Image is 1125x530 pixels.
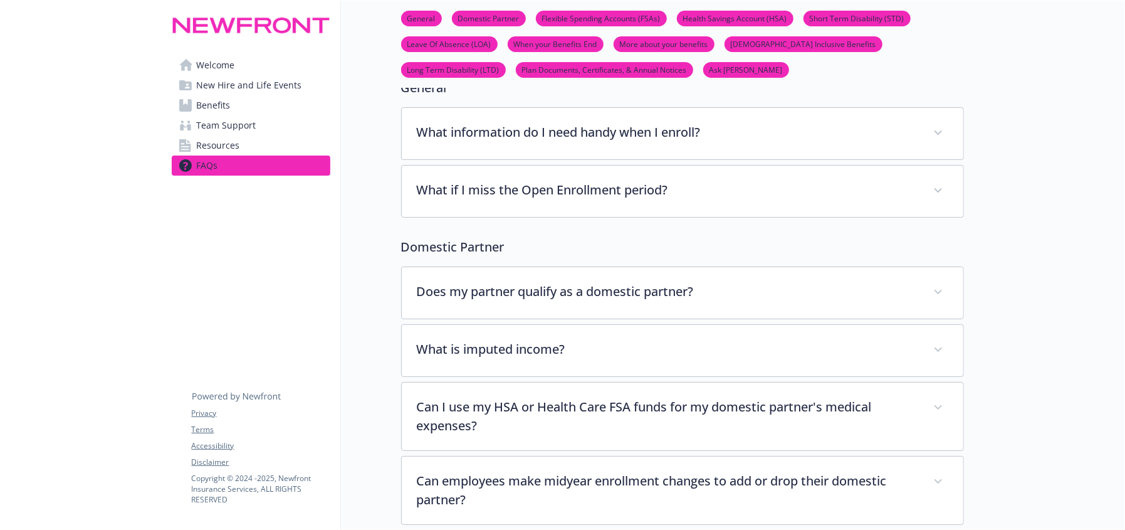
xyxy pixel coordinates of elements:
a: [DEMOGRAPHIC_DATA] Inclusive Benefits [725,38,882,50]
div: What if I miss the Open Enrollment period? [402,166,963,217]
a: Terms [192,424,330,435]
p: Can I use my HSA or Health Care FSA funds for my domestic partner's medical expenses? [417,398,918,435]
a: Domestic Partner [452,12,526,24]
a: Leave Of Absence (LOA) [401,38,498,50]
a: Welcome [172,55,330,75]
a: Benefits [172,95,330,115]
a: Accessibility [192,440,330,452]
p: What information do I need handy when I enroll? [417,123,918,142]
p: Can employees make midyear enrollment changes to add or drop their domestic partner? [417,472,918,509]
p: What if I miss the Open Enrollment period? [417,181,918,199]
div: Can employees make midyear enrollment changes to add or drop their domestic partner? [402,457,963,524]
a: Flexible Spending Accounts (FSAs) [536,12,667,24]
p: Copyright © 2024 - 2025 , Newfront Insurance Services, ALL RIGHTS RESERVED [192,473,330,505]
a: Resources [172,135,330,156]
p: What is imputed income? [417,340,918,359]
span: Resources [197,135,240,156]
div: Can I use my HSA or Health Care FSA funds for my domestic partner's medical expenses? [402,383,963,450]
div: What is imputed income? [402,325,963,376]
span: New Hire and Life Events [197,75,302,95]
p: Domestic Partner [401,238,964,257]
a: Team Support [172,115,330,135]
a: General [401,12,442,24]
span: Benefits [197,95,231,115]
a: Ask [PERSON_NAME] [703,63,789,75]
div: What information do I need handy when I enroll? [402,108,963,159]
p: Does my partner qualify as a domestic partner? [417,282,918,301]
a: Short Term Disability (STD) [803,12,911,24]
span: Team Support [197,115,256,135]
div: Does my partner qualify as a domestic partner? [402,267,963,319]
a: When your Benefits End [508,38,604,50]
p: General [401,78,964,97]
a: Disclaimer [192,457,330,468]
a: Plan Documents, Certificates, & Annual Notices [516,63,693,75]
span: FAQs [197,156,218,176]
a: Health Savings Account (HSA) [677,12,793,24]
a: More about your benefits [614,38,714,50]
a: Long Term Disability (LTD) [401,63,506,75]
a: Privacy [192,408,330,419]
span: Welcome [197,55,235,75]
a: FAQs [172,156,330,176]
a: New Hire and Life Events [172,75,330,95]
